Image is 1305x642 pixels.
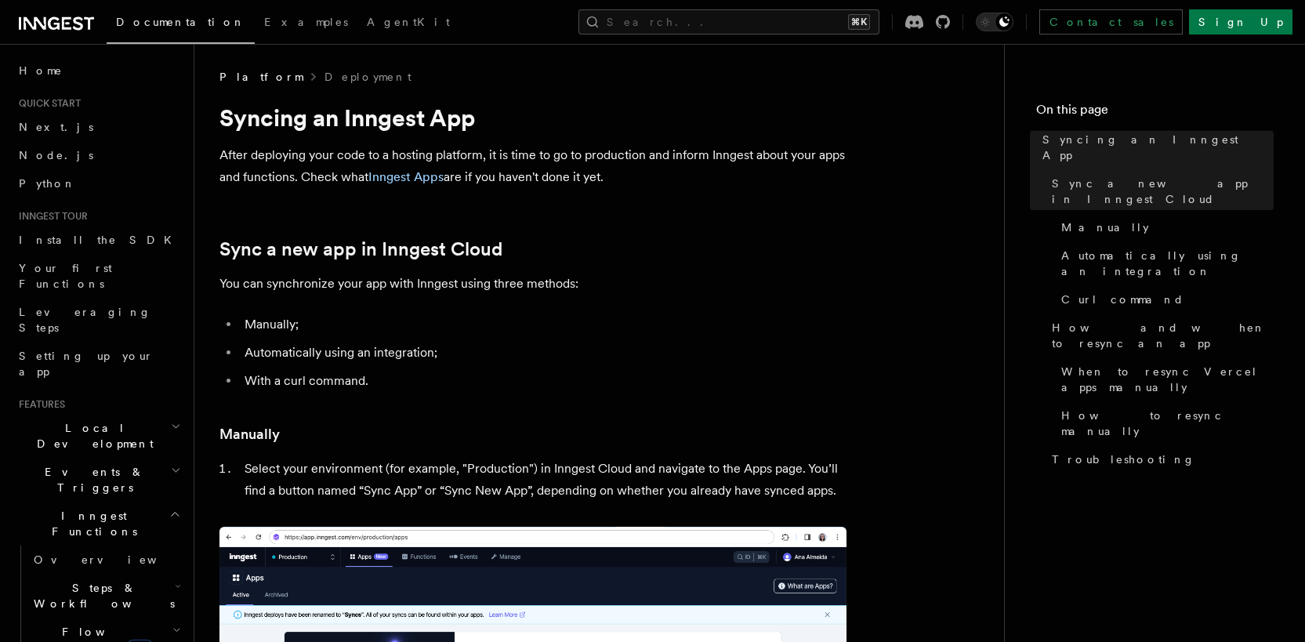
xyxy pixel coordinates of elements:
a: Node.js [13,141,184,169]
button: Steps & Workflows [27,574,184,618]
a: AgentKit [357,5,459,42]
button: Search...⌘K [578,9,879,34]
a: Documentation [107,5,255,44]
span: Troubleshooting [1052,452,1195,467]
span: Next.js [19,121,93,133]
span: Quick start [13,97,81,110]
span: Your first Functions [19,262,112,290]
h1: Syncing an Inngest App [219,103,846,132]
a: Leveraging Steps [13,298,184,342]
button: Events & Triggers [13,458,184,502]
a: Syncing an Inngest App [1036,125,1274,169]
span: Events & Triggers [13,464,171,495]
span: Features [13,398,65,411]
a: Next.js [13,113,184,141]
span: Inngest Functions [13,508,169,539]
button: Toggle dark mode [976,13,1013,31]
span: Home [19,63,63,78]
span: When to resync Vercel apps manually [1061,364,1274,395]
a: Examples [255,5,357,42]
span: Inngest tour [13,210,88,223]
a: How and when to resync an app [1046,314,1274,357]
a: Your first Functions [13,254,184,298]
span: Setting up your app [19,350,154,378]
span: Manually [1061,219,1149,235]
kbd: ⌘K [848,14,870,30]
a: Install the SDK [13,226,184,254]
span: Leveraging Steps [19,306,151,334]
p: You can synchronize your app with Inngest using three methods: [219,273,846,295]
a: Python [13,169,184,198]
li: Automatically using an integration; [240,342,846,364]
span: Examples [264,16,348,28]
a: Contact sales [1039,9,1183,34]
a: When to resync Vercel apps manually [1055,357,1274,401]
li: With a curl command. [240,370,846,392]
a: How to resync manually [1055,401,1274,445]
span: Documentation [116,16,245,28]
span: Steps & Workflows [27,580,175,611]
button: Local Development [13,414,184,458]
li: Select your environment (for example, "Production") in Inngest Cloud and navigate to the Apps pag... [240,458,846,502]
span: Sync a new app in Inngest Cloud [1052,176,1274,207]
h4: On this page [1036,100,1274,125]
span: Platform [219,69,303,85]
span: Syncing an Inngest App [1042,132,1274,163]
a: Curl command [1055,285,1274,314]
a: Sign Up [1189,9,1292,34]
span: How and when to resync an app [1052,320,1274,351]
li: Manually; [240,314,846,336]
p: After deploying your code to a hosting platform, it is time to go to production and inform Innges... [219,144,846,188]
a: Sync a new app in Inngest Cloud [1046,169,1274,213]
a: Inngest Apps [368,169,444,184]
span: Overview [34,553,195,566]
button: Inngest Functions [13,502,184,546]
a: Troubleshooting [1046,445,1274,473]
span: Python [19,177,76,190]
a: Setting up your app [13,342,184,386]
a: Sync a new app in Inngest Cloud [219,238,502,260]
span: AgentKit [367,16,450,28]
span: Automatically using an integration [1061,248,1274,279]
span: Install the SDK [19,234,181,246]
span: Local Development [13,420,171,452]
a: Deployment [324,69,411,85]
span: Node.js [19,149,93,161]
span: How to resync manually [1061,408,1274,439]
a: Home [13,56,184,85]
a: Automatically using an integration [1055,241,1274,285]
a: Manually [1055,213,1274,241]
span: Curl command [1061,292,1184,307]
a: Overview [27,546,184,574]
a: Manually [219,423,280,445]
